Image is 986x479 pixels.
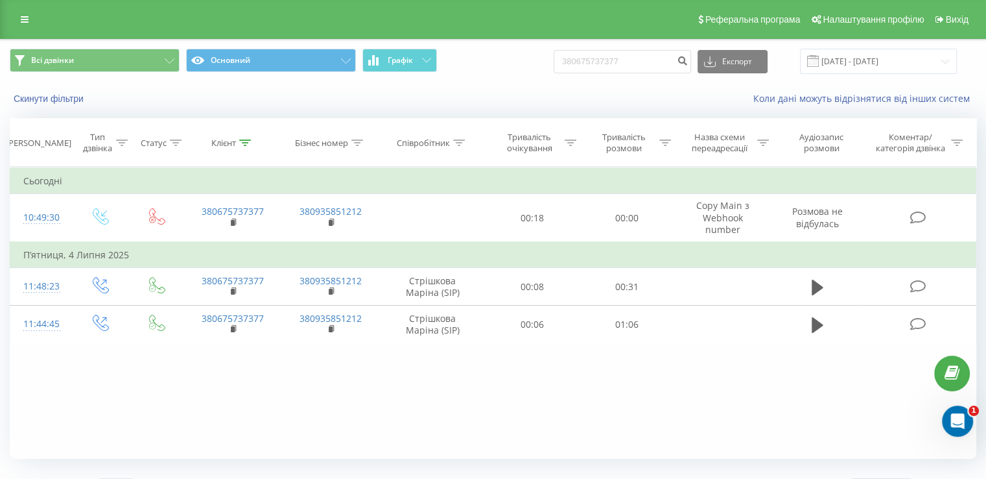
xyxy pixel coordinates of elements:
[31,55,74,66] span: Всі дзвінки
[580,306,674,343] td: 01:06
[82,132,112,154] div: Тип дзвінка
[784,132,860,154] div: Аудіозапис розмови
[202,275,264,287] a: 380675737377
[23,274,58,299] div: 11:48:23
[946,14,968,25] span: Вихід
[486,194,580,242] td: 00:18
[942,406,973,437] iframe: Intercom live chat
[554,50,691,73] input: Пошук за номером
[202,312,264,325] a: 380675737377
[823,14,924,25] span: Налаштування профілю
[141,138,167,149] div: Статус
[686,132,754,154] div: Назва схеми переадресації
[10,168,976,194] td: Сьогодні
[6,138,71,149] div: [PERSON_NAME]
[388,56,413,65] span: Графік
[362,49,437,72] button: Графік
[299,312,362,325] a: 380935851212
[10,242,976,268] td: П’ятниця, 4 Липня 2025
[10,49,180,72] button: Всі дзвінки
[202,205,264,217] a: 380675737377
[705,14,801,25] span: Реферальна програма
[380,306,486,343] td: Стрішкова Маріна (SIP)
[580,194,674,242] td: 00:00
[295,138,348,149] div: Бізнес номер
[591,132,656,154] div: Тривалість розмови
[497,132,562,154] div: Тривалість очікування
[211,138,236,149] div: Клієнт
[186,49,356,72] button: Основний
[674,194,771,242] td: Copy Main з Webhook number
[872,132,948,154] div: Коментар/категорія дзвінка
[792,205,843,229] span: Розмова не відбулась
[753,92,976,104] a: Коли дані можуть відрізнятися вiд інших систем
[486,306,580,343] td: 00:06
[580,268,674,306] td: 00:31
[397,138,450,149] div: Співробітник
[968,406,979,416] span: 1
[23,312,58,337] div: 11:44:45
[299,205,362,217] a: 380935851212
[486,268,580,306] td: 00:08
[10,93,90,104] button: Скинути фільтри
[698,50,768,73] button: Експорт
[380,268,486,306] td: Стрішкова Маріна (SIP)
[299,275,362,287] a: 380935851212
[23,205,58,230] div: 10:49:30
